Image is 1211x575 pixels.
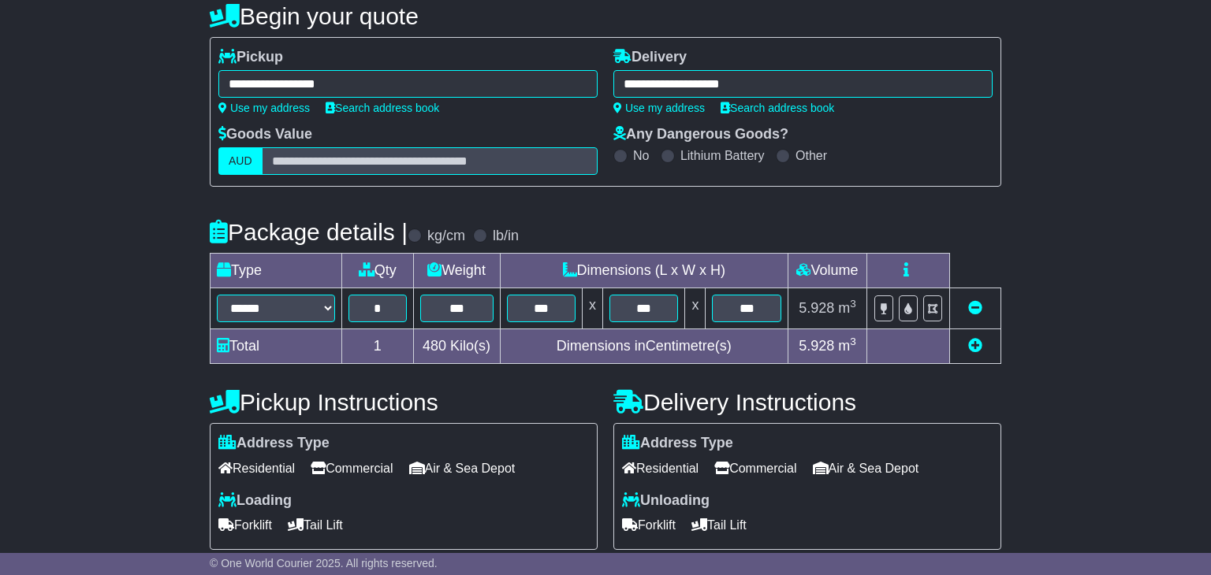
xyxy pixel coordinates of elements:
[423,338,446,354] span: 480
[850,336,856,347] sup: 3
[326,102,439,114] a: Search address book
[968,338,982,354] a: Add new item
[968,300,982,316] a: Remove this item
[788,254,866,288] td: Volume
[500,254,788,288] td: Dimensions (L x W x H)
[218,456,295,480] span: Residential
[613,389,1001,415] h4: Delivery Instructions
[680,148,765,163] label: Lithium Battery
[211,329,342,364] td: Total
[714,456,796,480] span: Commercial
[850,298,856,310] sup: 3
[622,456,699,480] span: Residential
[427,228,465,245] label: kg/cm
[613,126,788,143] label: Any Dangerous Goods?
[288,513,343,537] span: Tail Lift
[500,329,788,364] td: Dimensions in Centimetre(s)
[796,148,827,163] label: Other
[211,254,342,288] td: Type
[413,254,500,288] td: Weight
[721,102,834,114] a: Search address book
[613,102,705,114] a: Use my address
[493,228,519,245] label: lb/in
[342,329,414,364] td: 1
[622,492,710,510] label: Unloading
[218,435,330,452] label: Address Type
[813,456,919,480] span: Air & Sea Depot
[210,389,598,415] h4: Pickup Instructions
[210,219,408,245] h4: Package details |
[691,513,747,537] span: Tail Lift
[613,49,687,66] label: Delivery
[210,557,438,569] span: © One World Courier 2025. All rights reserved.
[413,329,500,364] td: Kilo(s)
[409,456,516,480] span: Air & Sea Depot
[218,492,292,510] label: Loading
[622,435,733,452] label: Address Type
[583,288,603,329] td: x
[799,300,834,316] span: 5.928
[218,126,312,143] label: Goods Value
[799,338,834,354] span: 5.928
[210,3,1001,29] h4: Begin your quote
[218,102,310,114] a: Use my address
[311,456,393,480] span: Commercial
[342,254,414,288] td: Qty
[838,300,856,316] span: m
[218,147,263,175] label: AUD
[218,513,272,537] span: Forklift
[685,288,706,329] td: x
[838,338,856,354] span: m
[622,513,676,537] span: Forklift
[633,148,649,163] label: No
[218,49,283,66] label: Pickup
